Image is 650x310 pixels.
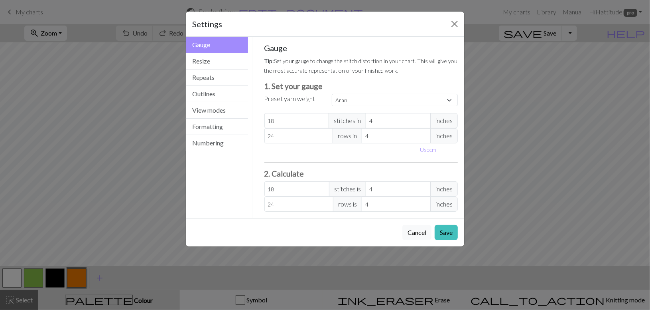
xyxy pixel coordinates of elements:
[264,94,315,103] label: Preset yarn weight
[186,53,248,70] button: Resize
[264,43,458,53] h5: Gauge
[430,128,458,143] span: inches
[192,18,222,30] h5: Settings
[435,225,458,240] button: Save
[448,18,461,30] button: Close
[329,181,366,197] span: stitches is
[402,225,431,240] button: Cancel
[186,119,248,135] button: Formatting
[329,113,366,128] span: stitches in
[430,181,458,197] span: inches
[186,102,248,119] button: View modes
[333,128,362,143] span: rows in
[264,81,458,91] h3: 1. Set your gauge
[186,135,248,151] button: Numbering
[186,70,248,86] button: Repeats
[186,86,248,102] button: Outlines
[264,169,458,178] h3: 2. Calculate
[264,58,274,64] strong: Tip:
[264,58,458,74] small: Set your gauge to change the stitch distortion in your chart. This will give you the most accurat...
[186,37,248,53] button: Gauge
[417,143,440,156] button: Usecm
[430,113,458,128] span: inches
[333,197,362,212] span: rows is
[430,197,458,212] span: inches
